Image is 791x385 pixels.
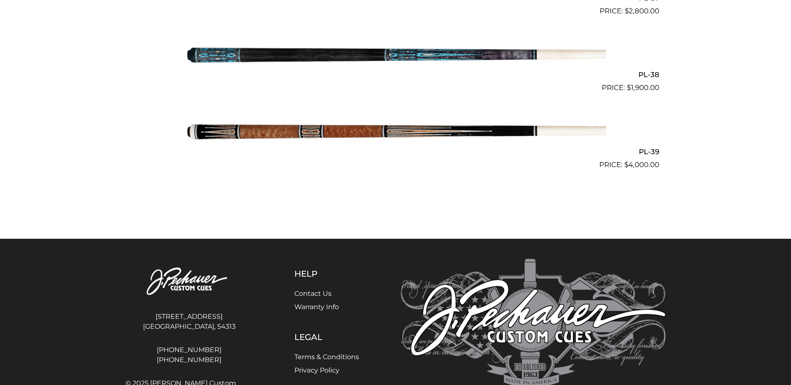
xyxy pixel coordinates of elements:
[627,83,631,92] span: $
[132,67,659,82] h2: PL-38
[624,160,628,169] span: $
[294,290,331,297] a: Contact Us
[294,332,359,342] h5: Legal
[126,259,253,305] img: Pechauer Custom Cues
[624,160,659,169] bdi: 4,000.00
[294,366,339,374] a: Privacy Policy
[185,20,606,90] img: PL-38
[132,97,659,170] a: PL-39 $4,000.00
[294,269,359,279] h5: Help
[294,303,339,311] a: Warranty Info
[625,7,629,15] span: $
[627,83,659,92] bdi: 1,900.00
[185,97,606,167] img: PL-39
[132,144,659,159] h2: PL-39
[294,353,359,361] a: Terms & Conditions
[132,20,659,93] a: PL-38 $1,900.00
[126,345,253,355] a: [PHONE_NUMBER]
[126,308,253,335] address: [STREET_ADDRESS] [GEOGRAPHIC_DATA], 54313
[126,355,253,365] a: [PHONE_NUMBER]
[625,7,659,15] bdi: 2,800.00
